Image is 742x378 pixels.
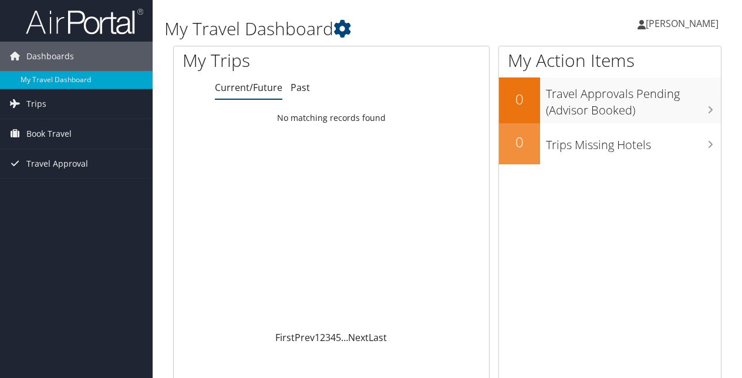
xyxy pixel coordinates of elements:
[275,331,295,344] a: First
[291,81,310,94] a: Past
[646,17,719,30] span: [PERSON_NAME]
[348,331,369,344] a: Next
[320,331,325,344] a: 2
[26,149,88,178] span: Travel Approval
[336,331,341,344] a: 5
[325,331,330,344] a: 3
[369,331,387,344] a: Last
[295,331,315,344] a: Prev
[315,331,320,344] a: 1
[499,48,721,73] h1: My Action Items
[215,81,282,94] a: Current/Future
[164,16,542,41] h1: My Travel Dashboard
[330,331,336,344] a: 4
[499,123,721,164] a: 0Trips Missing Hotels
[499,89,540,109] h2: 0
[546,80,721,119] h3: Travel Approvals Pending (Advisor Booked)
[174,107,489,129] td: No matching records found
[499,77,721,123] a: 0Travel Approvals Pending (Advisor Booked)
[499,132,540,152] h2: 0
[26,89,46,119] span: Trips
[638,6,730,41] a: [PERSON_NAME]
[26,42,74,71] span: Dashboards
[546,131,721,153] h3: Trips Missing Hotels
[26,119,72,148] span: Book Travel
[341,331,348,344] span: …
[183,48,349,73] h1: My Trips
[26,8,143,35] img: airportal-logo.png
